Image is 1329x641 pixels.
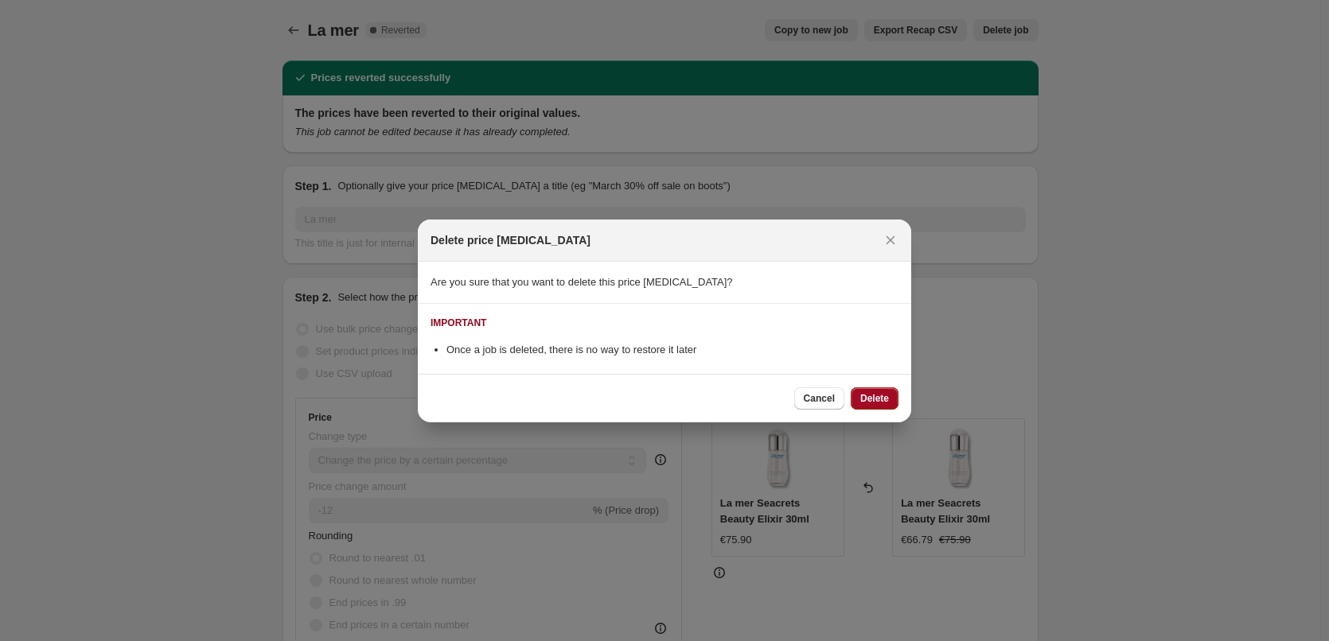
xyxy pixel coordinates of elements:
[431,232,590,248] h2: Delete price [MEDICAL_DATA]
[431,276,733,288] span: Are you sure that you want to delete this price [MEDICAL_DATA]?
[851,387,898,410] button: Delete
[446,342,898,358] li: Once a job is deleted, there is no way to restore it later
[860,392,889,405] span: Delete
[879,229,902,251] button: Close
[431,317,486,329] div: IMPORTANT
[794,387,844,410] button: Cancel
[804,392,835,405] span: Cancel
